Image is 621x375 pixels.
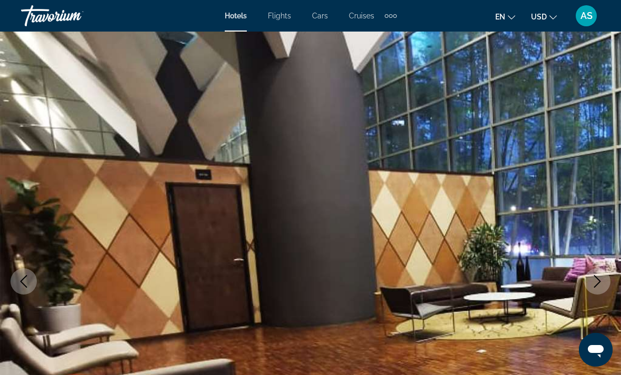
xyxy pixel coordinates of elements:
[225,12,247,20] a: Hotels
[584,268,610,295] button: Next image
[349,12,374,20] a: Cruises
[579,333,613,367] iframe: Кнопка запуска окна обмена сообщениями
[312,12,328,20] a: Cars
[580,11,593,21] span: AS
[531,9,557,24] button: Change currency
[495,9,515,24] button: Change language
[268,12,291,20] a: Flights
[495,13,505,21] span: en
[11,268,37,295] button: Previous image
[531,13,547,21] span: USD
[385,7,397,24] button: Extra navigation items
[21,2,126,29] a: Travorium
[573,5,600,27] button: User Menu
